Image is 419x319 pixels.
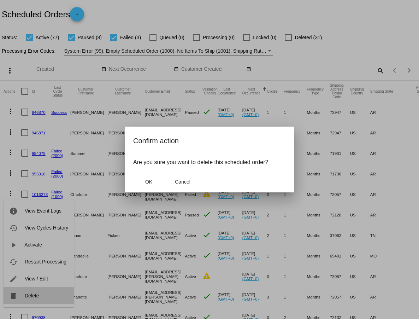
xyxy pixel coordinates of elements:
[133,135,286,146] h2: Confirm action
[167,175,198,188] button: Close dialog
[175,179,190,185] span: Cancel
[145,179,152,185] span: OK
[133,175,164,188] button: Close dialog
[133,159,286,166] p: Are you sure you want to delete this scheduled order?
